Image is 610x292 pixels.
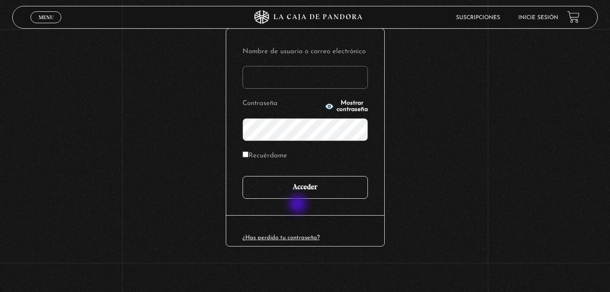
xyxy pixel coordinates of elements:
a: ¿Has perdido tu contraseña? [243,235,320,241]
button: Mostrar contraseña [325,100,368,113]
a: View your shopping cart [567,11,580,23]
input: Recuérdame [243,151,248,157]
span: Menu [39,15,54,20]
input: Acceder [243,176,368,199]
a: Suscripciones [456,15,500,20]
span: Mostrar contraseña [337,100,368,113]
label: Nombre de usuario o correo electrónico [243,45,368,59]
label: Contraseña [243,97,322,111]
label: Recuérdame [243,149,287,163]
a: Inicie sesión [518,15,558,20]
span: Cerrar [35,22,57,29]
